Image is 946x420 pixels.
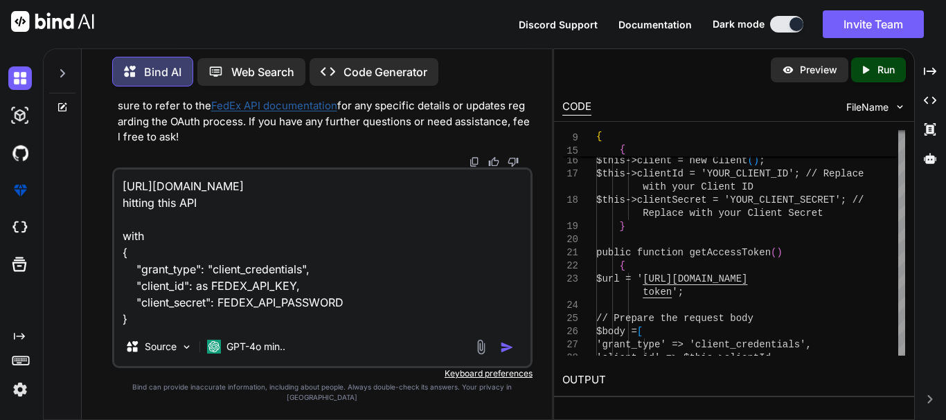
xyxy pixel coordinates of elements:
span: Replace with your Client Secret [643,208,823,219]
img: chevron down [894,101,906,113]
div: 27 [562,338,578,351]
span: FileName [846,100,889,114]
span: $body = [596,326,637,337]
span: 9 [562,131,578,145]
div: 25 [562,312,578,325]
p: Preview [800,63,837,77]
img: premium [8,179,32,202]
p: Code Generator [343,64,427,80]
p: Bind AI [144,64,181,80]
span: $this->client = new Client [596,155,747,166]
div: 24 [562,299,578,312]
div: 17 [562,167,578,181]
p: Keyboard preferences [112,368,533,379]
div: 19 [562,220,578,233]
img: attachment [473,339,489,355]
span: Documentation [618,19,692,30]
span: with your Client ID [643,181,753,192]
img: Bind AI [11,11,94,32]
h2: OUTPUT [554,364,914,396]
a: FedEx API documentation [211,99,337,112]
span: token [643,286,672,298]
div: 21 [562,246,578,259]
div: 22 [562,259,578,273]
div: CODE [562,99,591,116]
img: darkChat [8,66,32,90]
img: settings [8,378,32,401]
span: { [620,260,625,271]
span: ( [747,155,753,166]
span: { [620,144,625,155]
p: Source [145,340,177,354]
img: dislike [508,156,519,167]
div: 28 [562,351,578,365]
img: copy [469,156,480,167]
img: icon [500,340,514,354]
span: [ [637,326,643,337]
span: ( [771,247,776,258]
p: GPT-4o min.. [226,340,285,354]
span: // Prepare the request body [596,313,753,324]
span: 'grant_type' => 'client_credentials', [596,339,812,350]
span: { [596,131,602,142]
p: Run [877,63,895,77]
div: 23 [562,273,578,286]
span: Discord Support [519,19,598,30]
p: This implementation allows you to obtain an OAuth token from the FedEx API. Make sure to refer to... [118,83,530,145]
p: Bind can provide inaccurate information, including about people. Always double-check its answers.... [112,382,533,403]
button: Discord Support [519,17,598,32]
span: ) [776,247,782,258]
div: 16 [562,154,578,167]
span: public function getAccessToken [596,247,771,258]
span: ) [753,155,759,166]
p: Web Search [231,64,294,80]
span: lace [841,168,864,179]
img: like [488,156,499,167]
span: '; [672,286,684,298]
img: GPT-4o mini [207,340,221,354]
span: ; // [841,194,864,206]
span: 'client_id' => $this->clientId, [596,352,776,363]
span: [URL][DOMAIN_NAME] [643,273,747,284]
span: 15 [562,145,578,158]
img: Pick Models [181,341,193,353]
div: 20 [562,233,578,246]
div: 26 [562,325,578,338]
span: $this->clientId = 'YOUR_CLIENT_ID'; // Rep [596,168,841,179]
img: darkAi-studio [8,104,32,127]
button: Invite Team [823,10,924,38]
textarea: [URL][DOMAIN_NAME] hitting this API with { "grant_type": "client_credentials", "client_id": as FE... [114,170,530,327]
img: preview [782,64,794,76]
span: ; [759,155,765,166]
span: $this->clientSecret = 'YOUR_CLIENT_SECRET' [596,194,841,206]
span: Dark mode [713,17,765,31]
span: } [620,221,625,232]
div: 18 [562,194,578,207]
img: cloudideIcon [8,216,32,239]
button: Documentation [618,17,692,32]
span: $url = ' [596,273,643,284]
img: githubDark [8,141,32,165]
